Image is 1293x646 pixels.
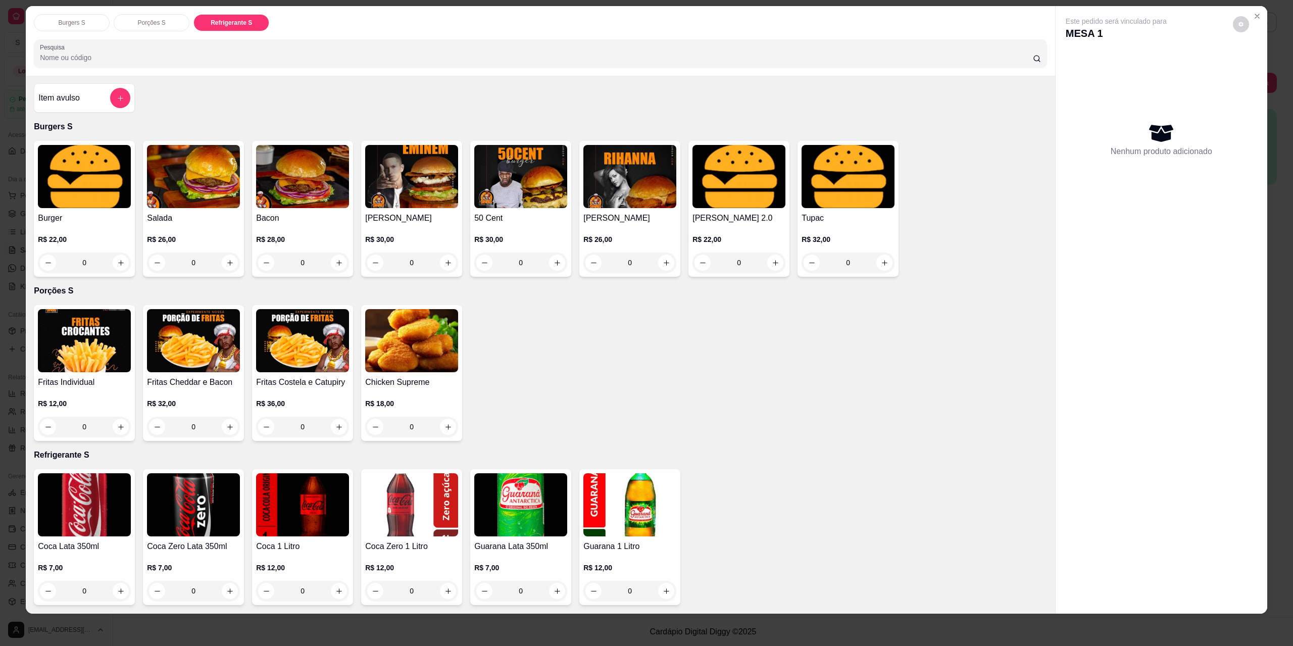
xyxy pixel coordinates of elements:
[583,563,676,573] p: R$ 12,00
[549,583,565,599] button: increase-product-quantity
[34,121,1047,133] p: Burgers S
[256,309,349,372] img: product-image
[1066,26,1167,40] p: MESA 1
[113,583,129,599] button: increase-product-quantity
[38,145,131,208] img: product-image
[40,43,68,52] label: Pesquisa
[365,563,458,573] p: R$ 12,00
[365,376,458,388] h4: Chicken Supreme
[474,540,567,553] h4: Guarana Lata 350ml
[256,376,349,388] h4: Fritas Costela e Catupiry
[38,376,131,388] h4: Fritas Individual
[256,473,349,536] img: product-image
[583,145,676,208] img: product-image
[692,145,785,208] img: product-image
[256,234,349,244] p: R$ 28,00
[1066,16,1167,26] p: Este pedido será vinculado para
[138,19,166,27] p: Porções S
[474,145,567,208] img: product-image
[256,212,349,224] h4: Bacon
[802,145,894,208] img: product-image
[256,399,349,409] p: R$ 36,00
[802,234,894,244] p: R$ 32,00
[583,234,676,244] p: R$ 26,00
[1233,16,1249,32] button: decrease-product-quantity
[583,540,676,553] h4: Guarana 1 Litro
[583,212,676,224] h4: [PERSON_NAME]
[331,583,347,599] button: increase-product-quantity
[40,53,1033,63] input: Pesquisa
[474,473,567,536] img: product-image
[34,285,1047,297] p: Porções S
[147,399,240,409] p: R$ 32,00
[147,376,240,388] h4: Fritas Cheddar e Bacon
[474,234,567,244] p: R$ 30,00
[1249,8,1265,24] button: Close
[365,540,458,553] h4: Coca Zero 1 Litro
[256,145,349,208] img: product-image
[211,19,252,27] p: Refrigerante S
[40,583,56,599] button: decrease-product-quantity
[585,583,602,599] button: decrease-product-quantity
[147,540,240,553] h4: Coca Zero Lata 350ml
[147,309,240,372] img: product-image
[365,234,458,244] p: R$ 30,00
[38,473,131,536] img: product-image
[38,563,131,573] p: R$ 7,00
[367,583,383,599] button: decrease-product-quantity
[258,583,274,599] button: decrease-product-quantity
[256,540,349,553] h4: Coca 1 Litro
[38,234,131,244] p: R$ 22,00
[658,583,674,599] button: increase-product-quantity
[147,212,240,224] h4: Salada
[34,449,1047,461] p: Refrigerante S
[474,563,567,573] p: R$ 7,00
[440,583,456,599] button: increase-product-quantity
[692,212,785,224] h4: [PERSON_NAME] 2.0
[802,212,894,224] h4: Tupac
[147,473,240,536] img: product-image
[147,563,240,573] p: R$ 7,00
[110,88,130,108] button: add-separate-item
[692,234,785,244] p: R$ 22,00
[38,212,131,224] h4: Burger
[1111,145,1212,158] p: Nenhum produto adicionado
[147,145,240,208] img: product-image
[38,309,131,372] img: product-image
[38,92,80,104] h4: Item avulso
[256,563,349,573] p: R$ 12,00
[583,473,676,536] img: product-image
[222,583,238,599] button: increase-product-quantity
[365,309,458,372] img: product-image
[38,399,131,409] p: R$ 12,00
[365,212,458,224] h4: [PERSON_NAME]
[365,399,458,409] p: R$ 18,00
[476,583,492,599] button: decrease-product-quantity
[149,583,165,599] button: decrease-product-quantity
[365,145,458,208] img: product-image
[474,212,567,224] h4: 50 Cent
[59,19,85,27] p: Burgers S
[147,234,240,244] p: R$ 26,00
[365,473,458,536] img: product-image
[38,540,131,553] h4: Coca Lata 350ml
